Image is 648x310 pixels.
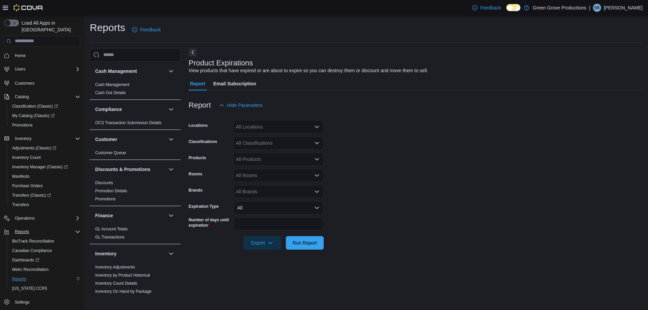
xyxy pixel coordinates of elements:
span: Transfers [12,202,29,207]
a: Adjustments (Classic) [7,143,83,153]
span: Promotions [95,196,116,202]
span: Users [12,65,80,73]
button: Settings [1,297,83,307]
a: Promotion Details [95,189,127,193]
span: Purchase Orders [9,182,80,190]
a: Feedback [469,1,504,15]
button: Finance [95,212,166,219]
a: Inventory Count [9,153,44,162]
span: Metrc Reconciliation [12,267,49,272]
label: Expiration Type [189,204,219,209]
span: Promotion Details [95,188,127,194]
h3: Product Expirations [189,59,253,67]
span: [US_STATE] CCRS [12,286,47,291]
span: Run Report [293,239,317,246]
a: Manifests [9,172,32,180]
button: Open list of options [314,124,320,130]
button: Catalog [1,92,83,102]
a: Transfers (Classic) [7,191,83,200]
a: Adjustments (Classic) [9,144,59,152]
span: Washington CCRS [9,284,80,292]
a: My Catalog (Classic) [9,112,57,120]
span: Manifests [12,174,29,179]
span: OCS Transaction Submission Details [95,120,162,125]
a: Dashboards [7,255,83,265]
p: | [589,4,590,12]
img: Cova [13,4,44,11]
a: GL Transactions [95,235,125,239]
button: Open list of options [314,157,320,162]
span: Customers [12,79,80,87]
a: Inventory Count Details [95,281,137,286]
span: Dashboards [9,256,80,264]
span: Cash Out Details [95,90,126,95]
a: BioTrack Reconciliation [9,237,57,245]
span: Discounts [95,180,113,186]
span: Settings [12,298,80,306]
h3: Report [189,101,211,109]
a: Feedback [129,23,163,36]
button: Purchase Orders [7,181,83,191]
a: Inventory Adjustments [95,265,135,270]
span: Transfers (Classic) [9,191,80,199]
span: Inventory Count [9,153,80,162]
button: Home [1,51,83,60]
span: Report [190,77,205,90]
h3: Inventory [95,250,116,257]
span: Canadian Compliance [12,248,52,253]
span: Home [12,51,80,60]
span: Catalog [12,93,80,101]
button: Finance [167,212,175,220]
span: Inventory [12,135,80,143]
div: Finance [90,225,181,244]
span: Dashboards [12,257,39,263]
label: Classifications [189,139,217,144]
div: View products that have expired or are about to expire so you can destroy them or discount and mo... [189,67,428,74]
button: Manifests [7,172,83,181]
span: Adjustments (Classic) [12,145,56,151]
span: Adjustments (Classic) [9,144,80,152]
span: Reports [15,229,29,234]
button: Customer [167,135,175,143]
a: GL Account Totals [95,227,128,231]
a: Inventory by Product Historical [95,273,150,278]
span: Operations [12,214,80,222]
a: Discounts [95,180,113,185]
button: Open list of options [314,189,320,194]
label: Brands [189,188,202,193]
button: Reports [1,227,83,236]
button: All [233,201,324,215]
a: Transfers [9,201,32,209]
span: Inventory [15,136,31,141]
span: Promotions [12,122,33,128]
button: Operations [1,214,83,223]
span: Feedback [140,26,161,33]
h3: Finance [95,212,113,219]
a: Purchase Orders [9,182,46,190]
button: Promotions [7,120,83,130]
button: Users [1,64,83,74]
span: GL Transactions [95,234,125,240]
span: Metrc Reconciliation [9,265,80,274]
div: Customer [90,149,181,160]
button: Run Report [286,236,324,250]
a: Dashboards [9,256,42,264]
a: Classification (Classic) [9,102,61,110]
span: Operations [15,216,35,221]
label: Number of days until expiration [189,217,231,228]
a: Canadian Compliance [9,247,55,255]
button: Hide Parameters [216,98,265,112]
span: My Catalog (Classic) [12,113,55,118]
span: Canadian Compliance [9,247,80,255]
span: Inventory On Hand by Package [95,289,152,294]
a: My Catalog (Classic) [7,111,83,120]
span: Manifests [9,172,80,180]
button: Transfers [7,200,83,209]
button: Operations [12,214,37,222]
span: Catalog [15,94,29,100]
button: Cash Management [95,68,166,75]
button: Compliance [95,106,166,113]
span: Transfers [9,201,80,209]
a: Transfers (Classic) [9,191,54,199]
